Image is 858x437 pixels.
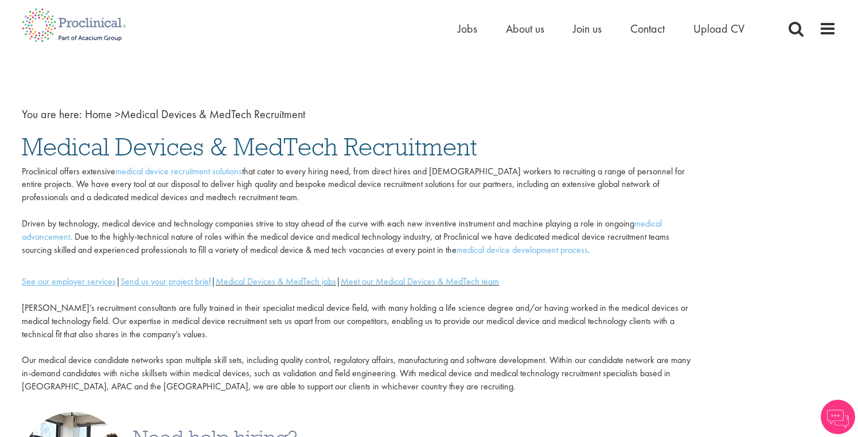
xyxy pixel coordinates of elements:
div: | | | [22,275,697,288]
a: About us [506,21,544,36]
a: Meet our Medical Devices & MedTech team [341,275,499,287]
a: Send us your project brief [120,275,211,287]
a: breadcrumb link to Home [85,107,112,122]
a: Jobs [458,21,477,36]
p: [PERSON_NAME]’s recruitment consultants are fully trained in their specialist medical device fiel... [22,288,697,407]
span: Medical Devices & MedTech Recruitment [22,131,477,162]
a: See our employer services [22,275,116,287]
span: Medical Devices & MedTech Recruitment [85,107,305,122]
a: Medical Devices & MedTech jobs [216,275,336,287]
span: > [115,107,120,122]
a: medical device development process [457,244,588,256]
a: Upload CV [693,21,744,36]
p: Proclinical offers extensive that cater to every hiring need, from direct hires and [DEMOGRAPHIC_... [22,165,697,257]
img: Chatbot [821,400,855,434]
span: You are here: [22,107,82,122]
a: Contact [630,21,665,36]
a: medical device recruitment solutions [115,165,242,177]
a: Join us [573,21,602,36]
a: medical advancement [22,217,662,243]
